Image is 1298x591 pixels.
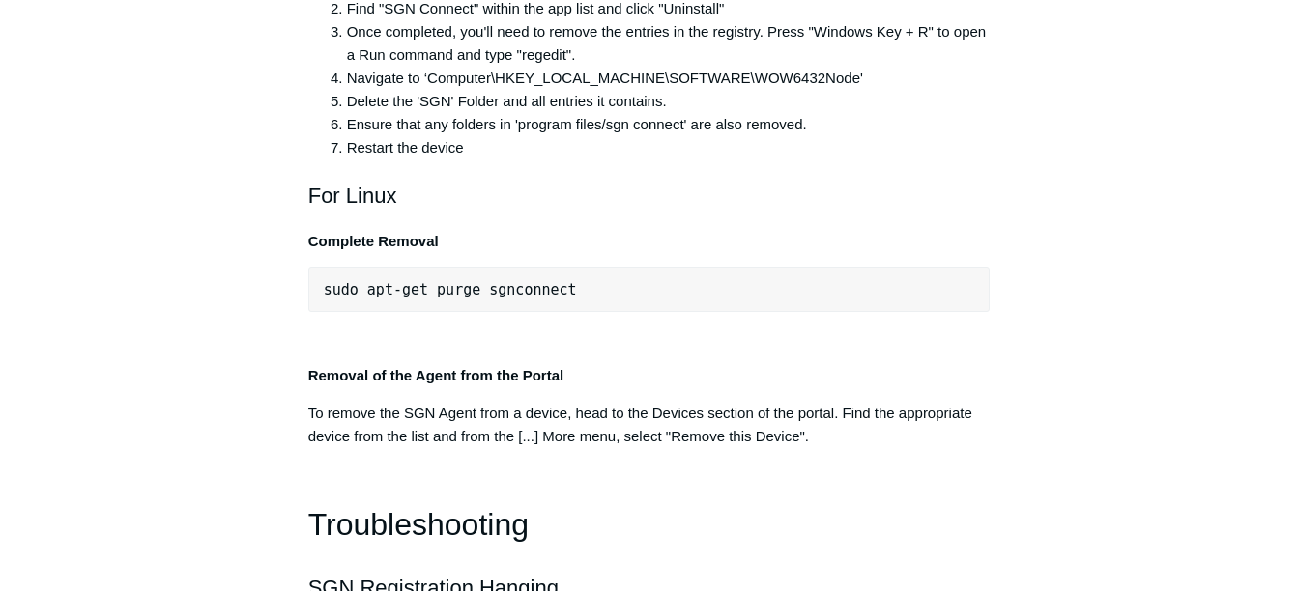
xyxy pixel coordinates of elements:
h2: For Linux [308,179,991,212]
li: Restart the device [347,136,991,159]
li: Navigate to ‘Computer\HKEY_LOCAL_MACHINE\SOFTWARE\WOW6432Node' [347,67,991,90]
li: Delete the 'SGN' Folder and all entries it contains. [347,90,991,113]
li: Ensure that any folders in 'program files/sgn connect' are also removed. [347,113,991,136]
h1: Troubleshooting [308,500,991,549]
pre: sudo apt-get purge sgnconnect [308,267,991,312]
strong: Complete Removal [308,233,439,249]
li: Once completed, you'll need to remove the entries in the registry. Press "Windows Key + R" to ope... [347,20,991,67]
span: To remove the SGN Agent from a device, head to the Devices section of the portal. Find the approp... [308,405,972,444]
strong: Removal of the Agent from the Portal [308,367,563,383]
